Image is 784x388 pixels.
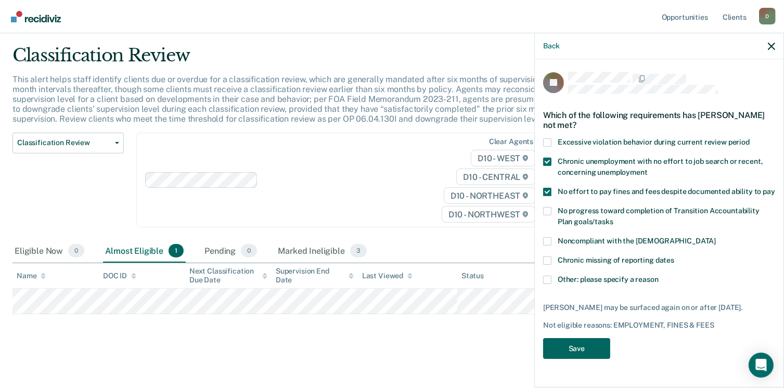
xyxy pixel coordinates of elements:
div: Next Classification Due Date [189,267,267,284]
div: Pending [202,240,259,263]
div: Classification Review [12,45,600,74]
span: 1 [169,244,184,257]
span: No effort to pay fines and fees despite documented ability to pay [558,187,775,196]
span: 0 [241,244,257,257]
div: DOC ID [103,271,136,280]
div: [PERSON_NAME] may be surfaced again on or after [DATE]. [543,303,775,312]
div: Last Viewed [362,271,413,280]
div: D [759,8,776,24]
p: This alert helps staff identify clients due or overdue for a classification review, which are gen... [12,74,594,124]
span: D10 - NORTHEAST [444,187,535,204]
div: Status [461,271,484,280]
span: D10 - WEST [471,150,535,166]
div: Open Intercom Messenger [749,353,774,378]
span: Noncompliant with the [DEMOGRAPHIC_DATA] [558,237,716,245]
span: Chronic missing of reporting dates [558,256,674,264]
div: Eligible Now [12,240,86,263]
div: Which of the following requirements has [PERSON_NAME] not met? [543,102,775,138]
span: 3 [350,244,367,257]
button: Profile dropdown button [759,8,776,24]
div: Not eligible reasons: EMPLOYMENT, FINES & FEES [543,321,775,330]
div: Supervision End Date [276,267,354,284]
button: Save [543,338,610,359]
span: Excessive violation behavior during current review period [558,138,750,146]
div: Name [17,271,46,280]
span: No progress toward completion of Transition Accountability Plan goals/tasks [558,206,760,226]
span: Classification Review [17,138,111,147]
span: 0 [68,244,84,257]
span: D10 - CENTRAL [456,169,535,185]
div: Almost Eligible [103,240,186,263]
span: D10 - NORTHWEST [442,206,535,223]
div: Marked Ineligible [276,240,369,263]
span: Chronic unemployment with no effort to job search or recent, concerning unemployment [558,157,763,176]
span: Other: please specify a reason [558,275,659,283]
button: Back [543,42,560,50]
div: Clear agents [489,137,533,146]
img: Recidiviz [11,11,61,22]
